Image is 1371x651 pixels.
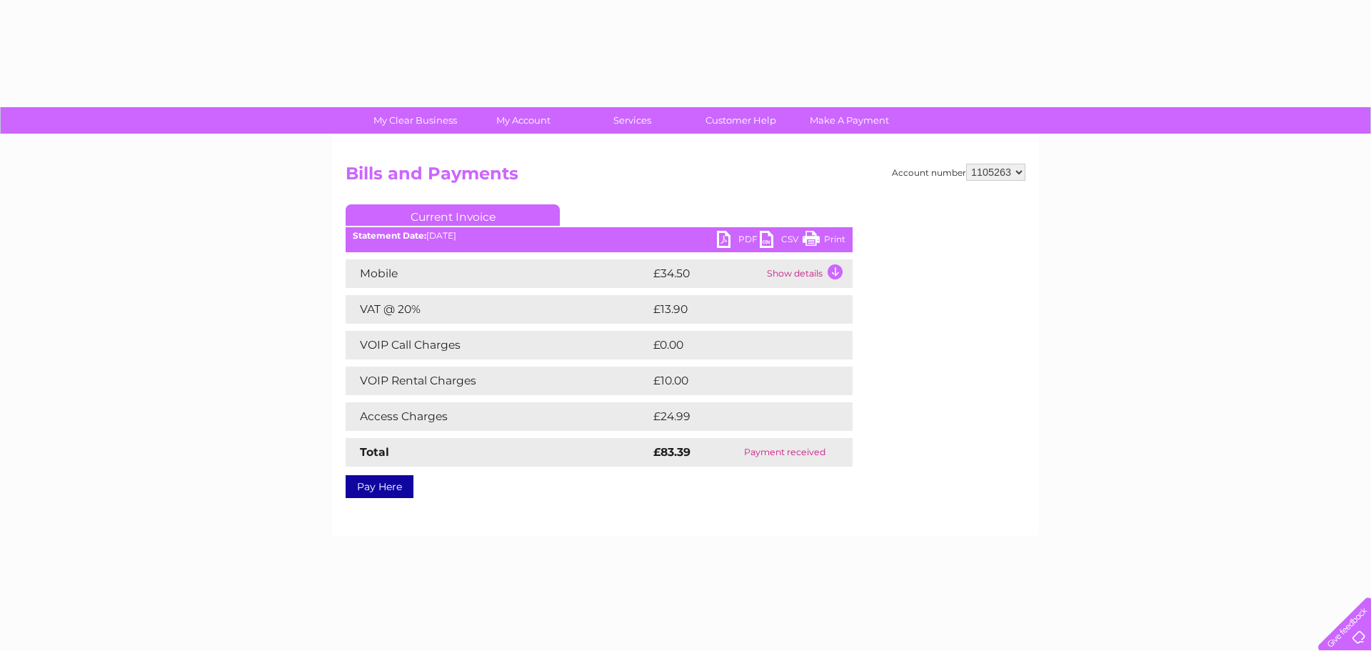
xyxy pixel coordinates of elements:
[360,445,389,459] strong: Total
[682,107,800,134] a: Customer Help
[803,231,845,252] a: Print
[790,107,908,134] a: Make A Payment
[650,402,825,431] td: £24.99
[650,295,823,324] td: £13.90
[346,204,560,226] a: Current Invoice
[353,230,426,241] b: Statement Date:
[717,231,760,252] a: PDF
[650,331,820,359] td: £0.00
[892,164,1025,181] div: Account number
[573,107,691,134] a: Services
[346,402,650,431] td: Access Charges
[346,295,650,324] td: VAT @ 20%
[718,438,853,467] td: Payment received
[760,231,803,252] a: CSV
[650,259,763,288] td: £34.50
[763,259,853,288] td: Show details
[346,164,1025,191] h2: Bills and Payments
[650,367,823,395] td: £10.00
[653,445,690,459] strong: £83.39
[346,367,650,395] td: VOIP Rental Charges
[346,475,413,498] a: Pay Here
[346,231,853,241] div: [DATE]
[465,107,583,134] a: My Account
[346,331,650,359] td: VOIP Call Charges
[346,259,650,288] td: Mobile
[356,107,474,134] a: My Clear Business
